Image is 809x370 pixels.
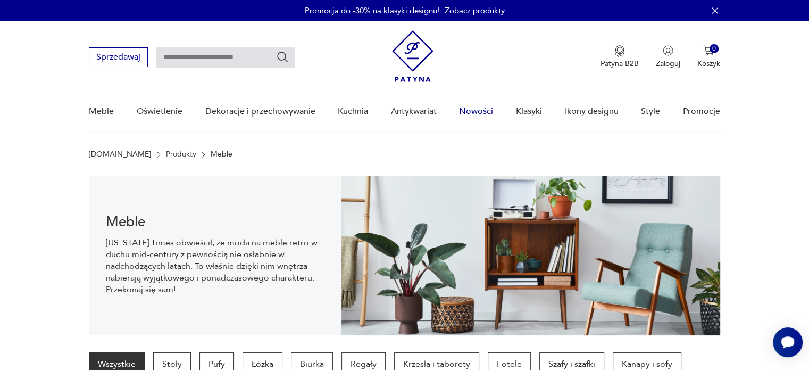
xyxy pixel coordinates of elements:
a: Oświetlenie [137,91,182,132]
a: Ikona medaluPatyna B2B [601,45,639,69]
button: Zaloguj [656,45,680,69]
a: Dekoracje i przechowywanie [205,91,315,132]
a: [DOMAIN_NAME] [89,150,151,159]
button: Patyna B2B [601,45,639,69]
h1: Meble [106,216,324,228]
p: Meble [211,150,232,159]
a: Promocje [683,91,720,132]
a: Ikony designu [564,91,618,132]
button: 0Koszyk [697,45,720,69]
a: Produkty [166,150,196,159]
a: Antykwariat [391,91,437,132]
img: Ikona koszyka [703,45,714,56]
a: Nowości [459,91,493,132]
iframe: Smartsupp widget button [773,327,803,357]
p: [US_STATE] Times obwieścił, że moda na meble retro w duchu mid-century z pewnością nie osłabnie w... [106,237,324,295]
a: Kuchnia [338,91,368,132]
button: Sprzedawaj [89,47,148,67]
img: Meble [341,176,720,335]
p: Patyna B2B [601,59,639,69]
p: Zaloguj [656,59,680,69]
a: Style [641,91,660,132]
a: Zobacz produkty [445,5,505,16]
a: Meble [89,91,114,132]
img: Ikona medalu [614,45,625,57]
img: Ikonka użytkownika [663,45,673,56]
a: Sprzedawaj [89,54,148,62]
p: Koszyk [697,59,720,69]
p: Promocja do -30% na klasyki designu! [305,5,439,16]
img: Patyna - sklep z meblami i dekoracjami vintage [392,30,433,82]
button: Szukaj [276,51,289,63]
a: Klasyki [516,91,542,132]
div: 0 [710,44,719,53]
